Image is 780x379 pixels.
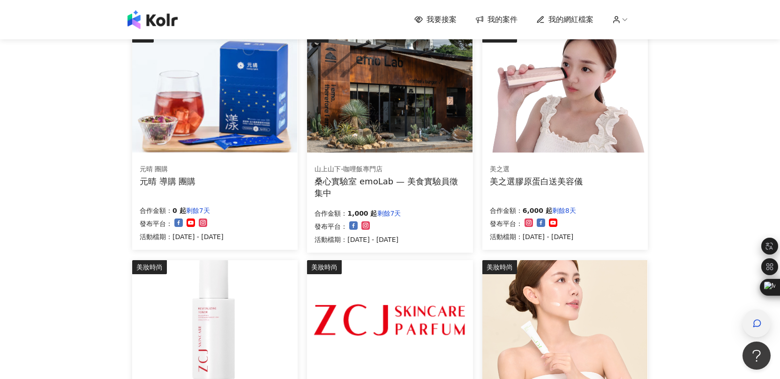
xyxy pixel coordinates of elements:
a: 我要接案 [414,15,457,25]
p: 合作金額： [315,208,347,219]
p: 發布平台： [140,218,172,229]
p: 6,000 起 [523,205,552,216]
img: 漾漾神｜活力莓果康普茶沖泡粉 [132,29,297,153]
div: 山上山下-咖哩飯專門店 [315,165,465,174]
span: 我要接案 [427,15,457,25]
span: 我的案件 [487,15,517,25]
p: 0 起 [172,205,186,216]
p: 剩餘7天 [186,205,210,216]
div: 元晴 團購 [140,165,195,174]
div: 元晴 導購 團購 [140,175,195,187]
span: 我的網紅檔案 [548,15,593,25]
iframe: Help Scout Beacon - Open [742,342,771,370]
div: 美妝時尚 [132,260,167,274]
div: 美之選 [490,165,583,174]
p: 發布平台： [315,221,347,232]
p: 活動檔期：[DATE] - [DATE] [140,231,224,242]
p: 1,000 起 [347,208,377,219]
p: 活動檔期：[DATE] - [DATE] [315,234,401,245]
p: 合作金額： [140,205,172,216]
p: 發布平台： [490,218,523,229]
p: 剩餘8天 [552,205,576,216]
a: 我的網紅檔案 [536,15,593,25]
p: 剩餘7天 [377,208,401,219]
p: 活動檔期：[DATE] - [DATE] [490,231,576,242]
div: 桑心實驗室 emoLab — 美食實驗員徵集中 [315,175,465,199]
div: 美妝時尚 [307,260,342,274]
div: 美之選膠原蛋白送美容儀 [490,175,583,187]
a: 我的案件 [475,15,517,25]
p: 合作金額： [490,205,523,216]
img: 美之選膠原蛋白送RF美容儀 [482,29,647,153]
div: 美妝時尚 [482,260,517,274]
img: 情緒食光實驗計畫 [307,29,472,153]
img: logo [127,10,178,29]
